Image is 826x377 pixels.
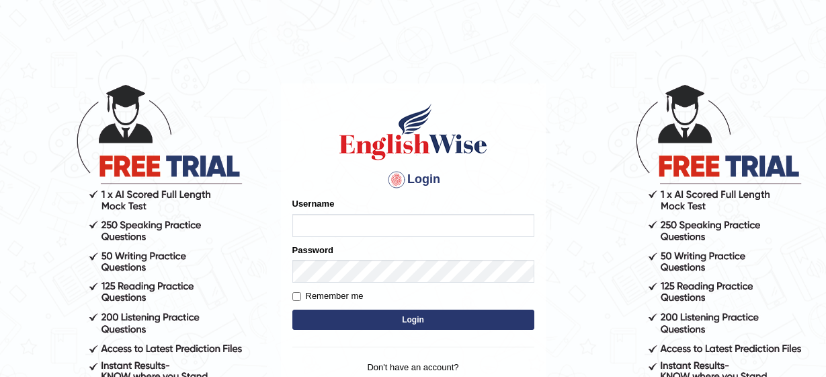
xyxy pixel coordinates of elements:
[292,292,301,301] input: Remember me
[292,244,333,256] label: Password
[292,197,335,210] label: Username
[337,102,490,162] img: Logo of English Wise sign in for intelligent practice with AI
[292,289,364,303] label: Remember me
[292,310,534,330] button: Login
[292,169,534,191] h4: Login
